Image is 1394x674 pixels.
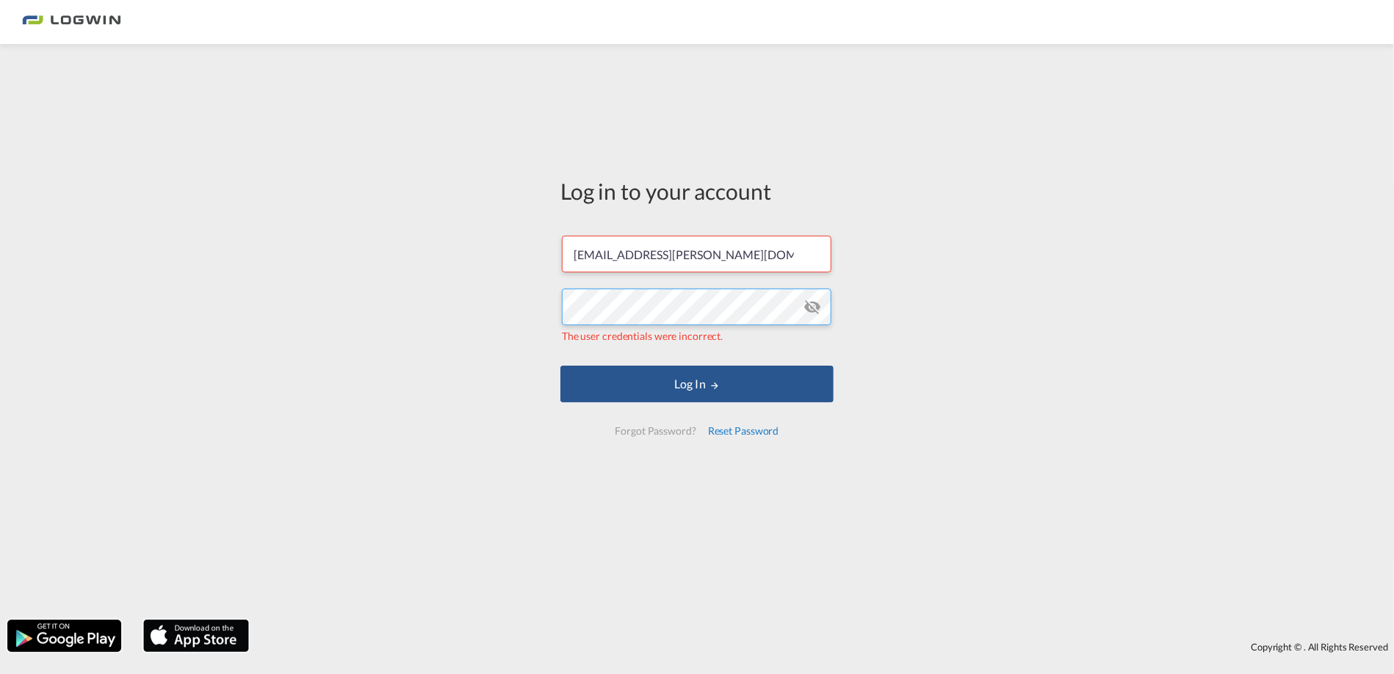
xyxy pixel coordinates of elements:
[702,418,785,444] div: Reset Password
[22,6,121,39] img: bc73a0e0d8c111efacd525e4c8ad7d32.png
[6,618,123,653] img: google.png
[256,634,1394,659] div: Copyright © . All Rights Reserved
[803,298,821,316] md-icon: icon-eye-off
[560,175,834,206] div: Log in to your account
[562,236,831,272] input: Enter email/phone number
[142,618,250,653] img: apple.png
[562,330,723,342] span: The user credentials were incorrect.
[609,418,701,444] div: Forgot Password?
[560,366,834,402] button: LOGIN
